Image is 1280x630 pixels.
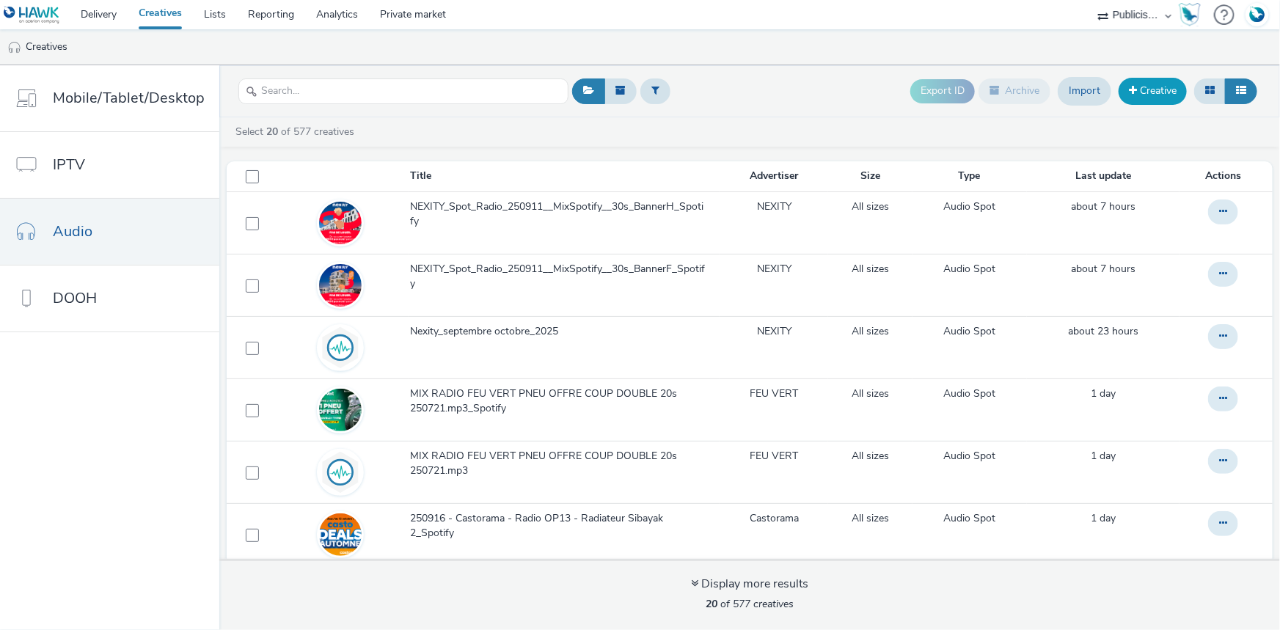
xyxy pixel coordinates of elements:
[53,287,97,309] span: DOOH
[53,221,92,242] span: Audio
[943,262,995,276] a: Audio Spot
[410,449,719,486] a: MIX RADIO FEU VERT PNEU OFFRE COUP DOUBLE 20s 250721.mp3
[1071,199,1135,213] span: about 7 hours
[53,87,205,109] span: Mobile/Tablet/Desktop
[266,125,278,139] strong: 20
[1119,78,1187,104] a: Creative
[828,161,912,191] th: Size
[706,597,717,611] strong: 20
[852,324,889,339] a: All sizes
[410,324,564,339] span: Nexity_septembre octobre_2025
[757,262,791,276] a: NEXITY
[852,262,889,276] a: All sizes
[913,161,1027,191] th: Type
[706,597,794,611] span: of 577 creatives
[410,449,713,479] span: MIX RADIO FEU VERT PNEU OFFRE COUP DOUBLE 20s 250721.mp3
[750,511,799,526] a: Castorama
[1027,161,1180,191] th: Last update
[319,451,362,494] img: audio.svg
[410,262,719,299] a: NEXITY_Spot_Radio_250911__MixSpotify__30s_BannerF_Spotify
[979,78,1050,103] button: Archive
[750,449,798,464] a: FEU VERT
[410,387,719,424] a: MIX RADIO FEU VERT PNEU OFFRE COUP DOUBLE 20s 250721.mp3_Spotify
[1194,78,1226,103] button: Grid
[943,511,995,526] a: Audio Spot
[720,161,828,191] th: Advertiser
[319,326,362,369] img: audio.svg
[852,387,889,401] a: All sizes
[1091,511,1116,525] span: 1 day
[238,78,568,104] input: Search...
[410,387,713,417] span: MIX RADIO FEU VERT PNEU OFFRE COUP DOUBLE 20s 250721.mp3_Spotify
[852,449,889,464] a: All sizes
[757,324,791,339] a: NEXITY
[943,387,995,401] a: Audio Spot
[852,511,889,526] a: All sizes
[1071,262,1135,276] span: about 7 hours
[1091,449,1116,464] a: 18 September 2025, 15:51
[319,389,362,431] img: ba77479b-0955-4aa1-974d-4b385d55c632.jpg
[1246,4,1268,26] img: Account FR
[750,387,798,401] a: FEU VERT
[1179,3,1201,26] img: Hawk Academy
[910,79,975,103] button: Export ID
[1068,324,1138,338] span: about 23 hours
[410,511,719,549] a: 250916 - Castorama - Radio OP13 - Radiateur Sibayak 2_Spotify
[410,199,713,230] span: NEXITY_Spot_Radio_250911__MixSpotify__30s_BannerH_Spotify
[1225,78,1257,103] button: Table
[410,511,713,541] span: 250916 - Castorama - Radio OP13 - Radiateur Sibayak 2_Spotify
[1179,3,1207,26] a: Hawk Academy
[691,576,808,593] div: Display more results
[943,449,995,464] a: Audio Spot
[409,161,720,191] th: Title
[1058,77,1111,105] a: Import
[1091,387,1116,401] a: 18 September 2025, 15:56
[1068,324,1138,339] a: 18 September 2025, 17:58
[943,199,995,214] a: Audio Spot
[1071,262,1135,276] a: 19 September 2025, 10:09
[4,6,60,24] img: undefined Logo
[319,264,362,307] img: e02f2699-1483-43f3-a526-5cd99731ca7a.png
[757,199,791,214] a: NEXITY
[1071,199,1135,214] a: 19 September 2025, 10:09
[410,262,713,292] span: NEXITY_Spot_Radio_250911__MixSpotify__30s_BannerF_Spotify
[319,513,362,556] img: c71f502c-575b-4b35-8175-3f4b4494e1f0.png
[1091,387,1116,400] span: 1 day
[1091,449,1116,463] span: 1 day
[1091,511,1116,526] a: 18 September 2025, 11:30
[410,324,719,346] a: Nexity_septembre octobre_2025
[7,40,22,55] img: audio
[319,202,362,244] img: 6dea0e8d-9153-416e-bbb7-9a8d394ff0e0.png
[852,199,889,214] a: All sizes
[1180,161,1273,191] th: Actions
[53,154,85,175] span: IPTV
[943,324,995,339] a: Audio Spot
[234,125,360,139] a: Select of 577 creatives
[410,199,719,237] a: NEXITY_Spot_Radio_250911__MixSpotify__30s_BannerH_Spotify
